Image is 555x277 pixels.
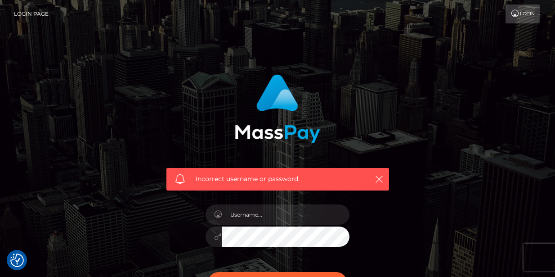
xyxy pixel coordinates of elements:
img: MassPay Login [235,74,320,143]
img: Revisit consent button [10,254,24,267]
input: Username... [222,204,349,225]
a: Login [506,5,540,23]
span: Incorrect username or password. [196,174,360,184]
a: Login Page [14,5,49,23]
button: Consent Preferences [10,254,24,267]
